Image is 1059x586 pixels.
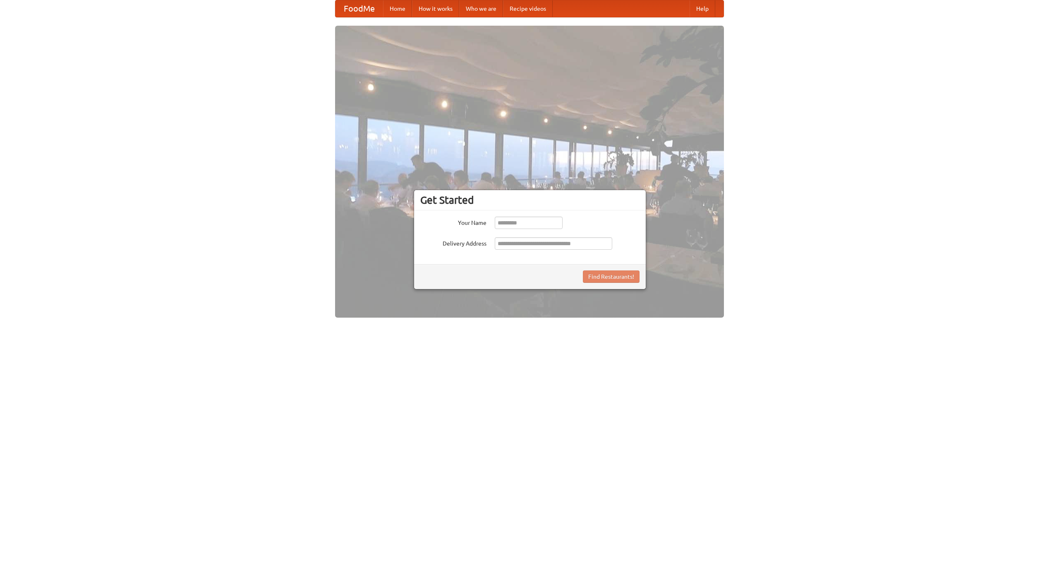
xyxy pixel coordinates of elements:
a: How it works [412,0,459,17]
button: Find Restaurants! [583,270,640,283]
a: Help [690,0,715,17]
a: Who we are [459,0,503,17]
a: FoodMe [335,0,383,17]
a: Recipe videos [503,0,553,17]
label: Your Name [420,217,486,227]
a: Home [383,0,412,17]
h3: Get Started [420,194,640,206]
label: Delivery Address [420,237,486,248]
